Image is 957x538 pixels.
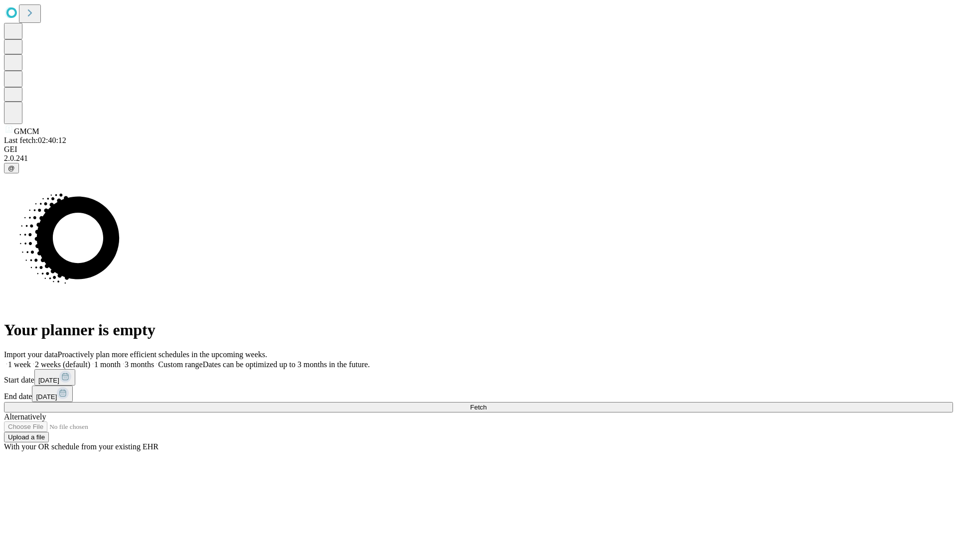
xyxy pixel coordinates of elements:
[4,321,953,339] h1: Your planner is empty
[94,360,121,369] span: 1 month
[4,154,953,163] div: 2.0.241
[4,412,46,421] span: Alternatively
[4,386,953,402] div: End date
[4,402,953,412] button: Fetch
[470,403,486,411] span: Fetch
[4,136,66,144] span: Last fetch: 02:40:12
[35,360,90,369] span: 2 weeks (default)
[8,164,15,172] span: @
[4,145,953,154] div: GEI
[125,360,154,369] span: 3 months
[203,360,370,369] span: Dates can be optimized up to 3 months in the future.
[4,163,19,173] button: @
[58,350,267,359] span: Proactively plan more efficient schedules in the upcoming weeks.
[38,377,59,384] span: [DATE]
[4,369,953,386] div: Start date
[8,360,31,369] span: 1 week
[158,360,202,369] span: Custom range
[4,432,49,442] button: Upload a file
[4,442,159,451] span: With your OR schedule from your existing EHR
[14,127,39,135] span: GMCM
[32,386,73,402] button: [DATE]
[34,369,75,386] button: [DATE]
[36,393,57,401] span: [DATE]
[4,350,58,359] span: Import your data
